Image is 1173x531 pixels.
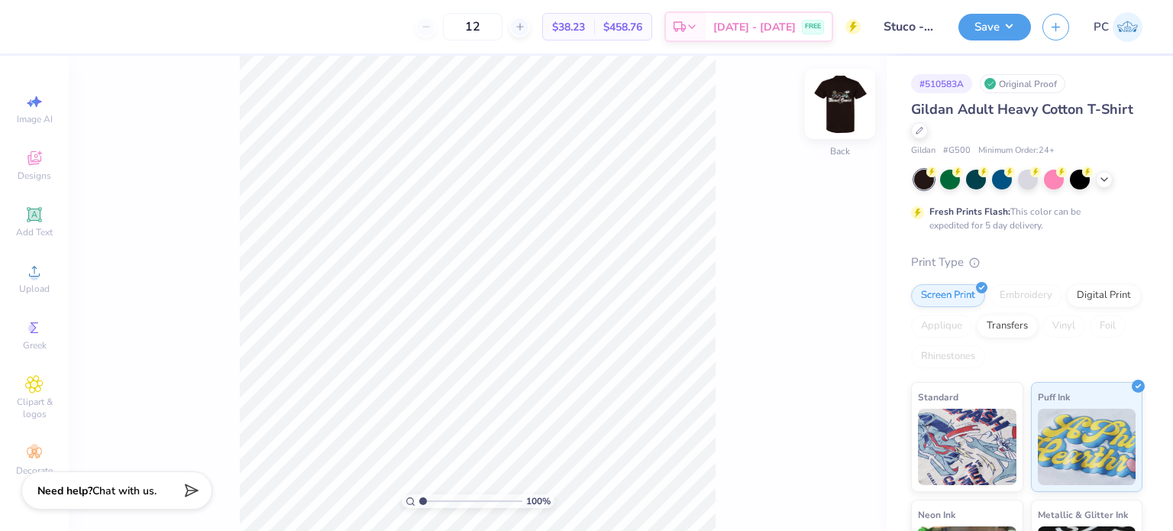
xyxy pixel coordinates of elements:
div: Rhinestones [911,345,985,368]
div: Vinyl [1042,315,1085,338]
strong: Need help? [37,484,92,498]
img: Back [809,73,871,134]
div: Transfers [977,315,1038,338]
span: Image AI [17,113,53,125]
div: Screen Print [911,284,985,307]
span: Standard [918,389,958,405]
span: Chat with us. [92,484,157,498]
div: Back [830,144,850,158]
div: # 510583A [911,74,972,93]
span: $458.76 [603,19,642,35]
div: Print Type [911,254,1142,271]
img: Puff Ink [1038,409,1136,485]
span: PC [1094,18,1109,36]
button: Save [958,14,1031,40]
a: PC [1094,12,1142,42]
span: Metallic & Glitter Ink [1038,507,1128,523]
span: Clipart & logos [8,396,61,420]
span: Greek [23,339,47,351]
span: FREE [805,21,821,32]
span: Gildan Adult Heavy Cotton T-Shirt [911,100,1133,118]
div: Applique [911,315,972,338]
strong: Fresh Prints Flash: [929,206,1010,218]
span: Decorate [16,465,53,477]
div: Original Proof [980,74,1065,93]
span: Designs [18,170,51,182]
span: Neon Ink [918,507,955,523]
span: 100 % [526,494,551,508]
input: Untitled Design [872,11,947,42]
div: This color can be expedited for 5 day delivery. [929,205,1117,232]
span: Gildan [911,144,935,157]
input: – – [443,13,502,40]
div: Foil [1090,315,1126,338]
div: Embroidery [990,284,1062,307]
img: Standard [918,409,1016,485]
span: Minimum Order: 24 + [978,144,1055,157]
span: Upload [19,283,50,295]
span: # G500 [943,144,971,157]
span: Puff Ink [1038,389,1070,405]
span: Add Text [16,226,53,238]
span: $38.23 [552,19,585,35]
img: Priyanka Choudhary [1113,12,1142,42]
div: Digital Print [1067,284,1141,307]
span: [DATE] - [DATE] [713,19,796,35]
